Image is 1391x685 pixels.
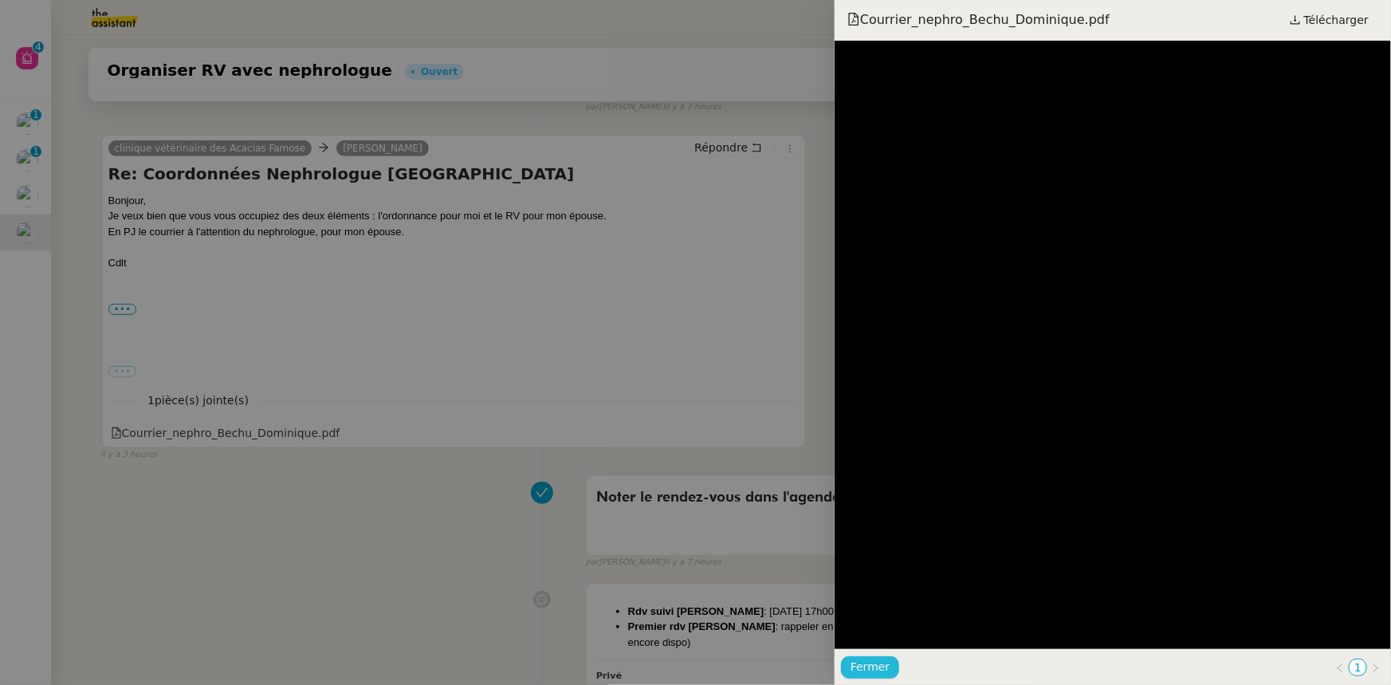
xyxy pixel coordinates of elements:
button: Page précédente [1331,659,1349,676]
a: Télécharger [1280,9,1378,31]
li: 1 [1349,659,1367,676]
span: Télécharger [1304,10,1369,30]
button: Page suivante [1367,659,1385,676]
span: Courrier_nephro_Bechu_Dominique.pdf [847,11,1110,29]
a: 1 [1350,659,1366,675]
span: Fermer [851,658,890,676]
button: Fermer [841,656,899,679]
